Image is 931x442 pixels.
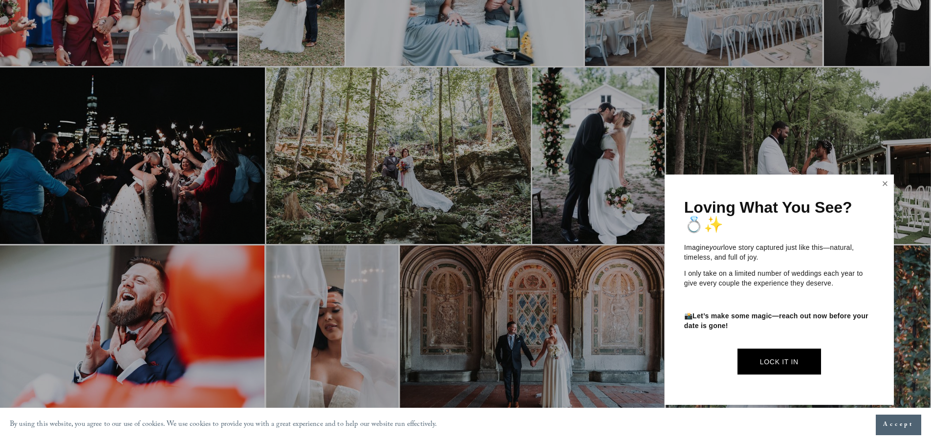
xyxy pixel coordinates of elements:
[883,420,914,430] span: Accept
[10,418,437,432] p: By using this website, you agree to our use of cookies. We use cookies to provide you with a grea...
[876,415,921,435] button: Accept
[878,176,892,192] a: Close
[684,311,874,331] p: 📸
[684,312,870,330] strong: Let’s make some magic—reach out now before your date is gone!
[684,199,874,233] h1: Loving What You See? 💍✨
[684,269,874,288] p: I only take on a limited number of weddings each year to give every couple the experience they de...
[684,243,874,262] p: Imagine love story captured just like this—natural, timeless, and full of joy.
[737,349,821,375] a: Lock It In
[710,243,723,251] em: your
